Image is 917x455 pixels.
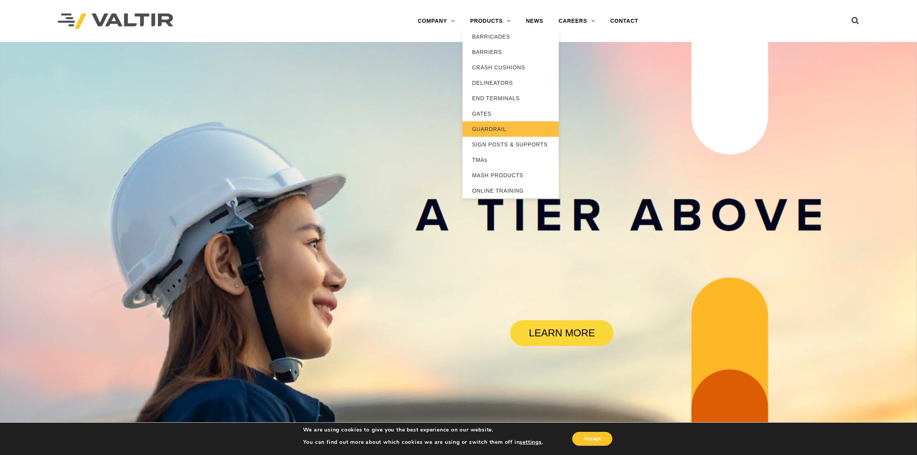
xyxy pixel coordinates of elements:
a: CRASH CUSHIONS [463,60,559,75]
a: GUARDRAIL [463,121,559,137]
a: CAREERS [551,13,603,29]
button: settings [520,439,542,446]
a: NEWS [518,13,551,29]
a: TMAs [463,152,559,168]
a: MASH PRODUCTS [463,168,559,183]
a: ONLINE TRAINING [463,183,559,198]
a: DELINEATORS [463,75,559,91]
a: END TERMINALS [463,91,559,106]
a: BARRIERS [463,44,559,60]
p: You can find out more about which cookies we are using or switch them off in . [303,439,543,446]
button: Accept [572,432,612,446]
p: We are using cookies to give you the best experience on our website. [303,426,543,433]
a: CONTACT [603,13,646,29]
a: BARRICADES [463,29,559,44]
a: GATES [463,106,559,121]
a: PRODUCTS [463,13,518,29]
a: SIGN POSTS & SUPPORTS [463,137,559,152]
a: COMPANY [410,13,463,29]
a: LEARN MORE [510,320,614,346]
img: Valtir [58,13,173,29]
